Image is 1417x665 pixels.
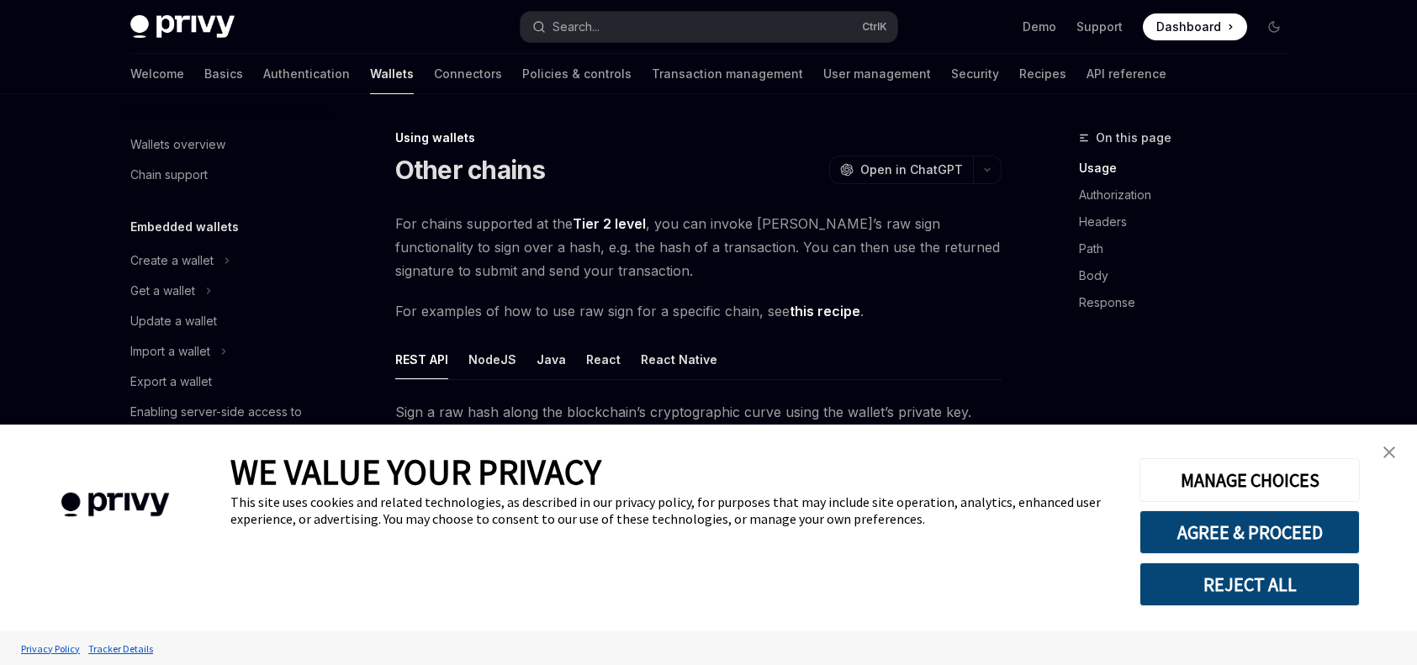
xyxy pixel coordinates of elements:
div: Java [537,340,566,379]
a: Headers [1079,208,1301,235]
a: Authorization [1079,182,1301,208]
div: Wallets overview [130,135,225,155]
a: Support [1076,18,1123,35]
button: MANAGE CHOICES [1139,458,1360,502]
img: dark logo [130,15,235,39]
div: Update a wallet [130,311,217,331]
a: Dashboard [1143,13,1247,40]
a: Tier 2 level [573,215,646,233]
div: Chain support [130,165,208,185]
button: Open in ChatGPT [829,156,973,184]
img: company logo [25,468,205,541]
a: this recipe [790,303,860,320]
a: Privacy Policy [17,634,84,663]
div: Search... [553,17,600,37]
span: WE VALUE YOUR PRIVACY [230,450,601,493]
span: For examples of how to use raw sign for a specific chain, see . [395,299,1002,323]
a: Chain support [117,160,332,190]
a: Usage [1079,155,1301,182]
a: Authentication [263,54,350,94]
div: Export a wallet [130,372,212,392]
span: Open in ChatGPT [860,161,963,178]
div: Create a wallet [130,251,214,271]
a: Basics [204,54,243,94]
a: Connectors [434,54,502,94]
button: Toggle Create a wallet section [117,245,332,276]
a: Export a wallet [117,367,332,397]
a: Policies & controls [522,54,632,94]
div: Get a wallet [130,281,195,301]
div: This site uses cookies and related technologies, as described in our privacy policy, for purposes... [230,493,1114,527]
a: Update a wallet [117,306,332,336]
a: close banner [1372,435,1406,469]
a: Transaction management [652,54,803,94]
div: Import a wallet [130,341,210,362]
a: Wallets overview [117,129,332,160]
span: Sign a raw hash along the blockchain’s cryptographic curve using the wallet’s private key. Make a... [395,400,1002,447]
h5: Embedded wallets [130,217,239,237]
div: REST API [395,340,448,379]
span: For chains supported at the , you can invoke [PERSON_NAME]’s raw sign functionality to sign over ... [395,212,1002,282]
a: User management [823,54,931,94]
span: Ctrl K [862,20,887,34]
span: On this page [1096,128,1171,148]
a: Recipes [1019,54,1066,94]
button: Toggle Import a wallet section [117,336,332,367]
a: Enabling server-side access to user wallets [117,397,332,447]
div: React Native [641,340,717,379]
div: Enabling server-side access to user wallets [130,402,322,442]
h1: Other chains [395,155,546,185]
button: REJECT ALL [1139,562,1360,606]
a: API reference [1087,54,1166,94]
button: Open search [521,12,897,42]
a: Response [1079,289,1301,316]
img: close banner [1383,446,1395,458]
a: Wallets [370,54,414,94]
a: Body [1079,262,1301,289]
a: Path [1079,235,1301,262]
a: Security [951,54,999,94]
button: Toggle dark mode [1261,13,1287,40]
a: Welcome [130,54,184,94]
button: AGREE & PROCEED [1139,510,1360,554]
button: Toggle Get a wallet section [117,276,332,306]
div: NodeJS [468,340,516,379]
span: Dashboard [1156,18,1221,35]
div: React [586,340,621,379]
div: Using wallets [395,129,1002,146]
a: Tracker Details [84,634,157,663]
a: Demo [1023,18,1056,35]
